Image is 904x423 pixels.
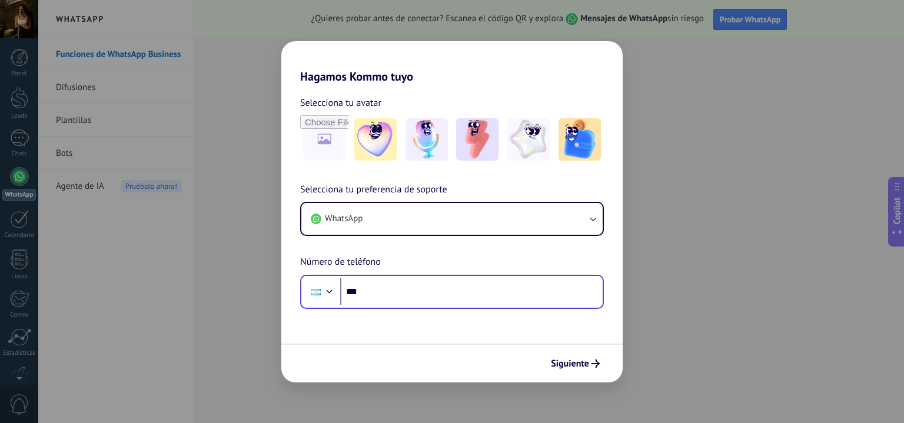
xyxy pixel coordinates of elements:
[507,118,550,161] img: -4.jpeg
[456,118,498,161] img: -3.jpeg
[551,359,589,368] span: Siguiente
[406,118,448,161] img: -2.jpeg
[300,182,447,198] span: Selecciona tu preferencia de soporte
[305,279,327,304] div: Argentina: + 54
[300,95,381,111] span: Selecciona tu avatar
[301,203,603,235] button: WhatsApp
[354,118,397,161] img: -1.jpeg
[300,255,381,270] span: Número de teléfono
[559,118,601,161] img: -5.jpeg
[325,213,363,225] span: WhatsApp
[546,354,605,374] button: Siguiente
[281,41,623,84] h2: Hagamos Kommo tuyo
